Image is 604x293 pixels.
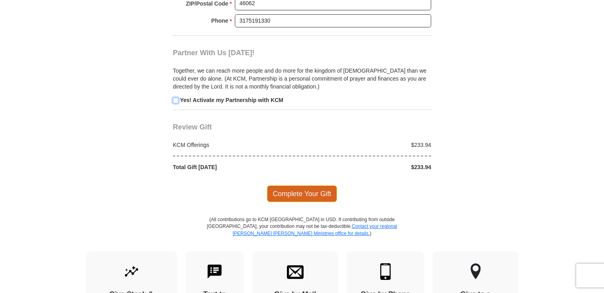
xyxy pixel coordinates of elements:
[180,97,283,103] strong: Yes! Activate my Partnership with KCM
[211,15,228,26] strong: Phone
[470,263,481,280] img: other-region
[232,224,397,236] a: Contact your regional [PERSON_NAME] [PERSON_NAME] Ministries office for details.
[267,185,337,202] span: Complete Your Gift
[302,141,436,149] div: $233.94
[169,163,302,171] div: Total Gift [DATE]
[123,263,140,280] img: give-by-stock.svg
[302,163,436,171] div: $233.94
[173,123,212,131] span: Review Gift
[206,263,223,280] img: text-to-give.svg
[173,49,255,57] span: Partner With Us [DATE]!
[207,216,397,251] p: (All contributions go to KCM [GEOGRAPHIC_DATA] in USD. If contributing from outside [GEOGRAPHIC_D...
[173,67,431,91] p: Together, we can reach more people and do more for the kingdom of [DEMOGRAPHIC_DATA] than we coul...
[287,263,304,280] img: envelope.svg
[377,263,394,280] img: mobile.svg
[169,141,302,149] div: KCM Offerings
